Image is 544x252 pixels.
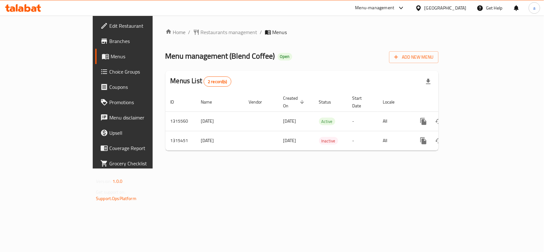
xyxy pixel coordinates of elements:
[170,76,231,87] h2: Menus List
[109,144,178,152] span: Coverage Report
[319,137,338,145] span: Inactive
[355,4,395,12] div: Menu-management
[95,79,184,95] a: Coupons
[109,22,178,30] span: Edit Restaurant
[533,4,535,11] span: a
[95,125,184,140] a: Upsell
[272,28,287,36] span: Menus
[109,160,178,167] span: Grocery Checklist
[193,28,257,36] a: Restaurants management
[196,112,244,131] td: [DATE]
[112,177,122,185] span: 1.0.0
[378,131,411,150] td: All
[165,28,439,36] nav: breadcrumb
[389,51,439,63] button: Add New Menu
[283,117,296,125] span: [DATE]
[278,54,292,59] span: Open
[283,94,306,110] span: Created On
[278,53,292,61] div: Open
[249,98,271,106] span: Vendor
[165,92,482,151] table: enhanced table
[431,133,446,148] button: Change Status
[95,33,184,49] a: Branches
[319,118,335,125] span: Active
[96,177,112,185] span: Version:
[416,133,431,148] button: more
[352,94,370,110] span: Start Date
[111,53,178,60] span: Menus
[201,98,221,106] span: Name
[109,83,178,91] span: Coupons
[95,156,184,171] a: Grocery Checklist
[283,136,296,145] span: [DATE]
[95,95,184,110] a: Promotions
[347,131,378,150] td: -
[95,64,184,79] a: Choice Groups
[109,68,178,76] span: Choice Groups
[109,37,178,45] span: Branches
[416,114,431,129] button: more
[109,129,178,137] span: Upsell
[421,74,436,89] div: Export file
[188,28,191,36] li: /
[411,92,482,112] th: Actions
[204,79,231,85] span: 2 record(s)
[95,110,184,125] a: Menu disclaimer
[383,98,403,106] span: Locale
[170,98,183,106] span: ID
[95,49,184,64] a: Menus
[96,188,125,196] span: Get support on:
[431,114,446,129] button: Change Status
[260,28,262,36] li: /
[165,49,275,63] span: Menu management ( Blend Coffee )
[204,76,231,87] div: Total records count
[95,140,184,156] a: Coverage Report
[424,4,467,11] div: [GEOGRAPHIC_DATA]
[394,53,433,61] span: Add New Menu
[109,98,178,106] span: Promotions
[201,28,257,36] span: Restaurants management
[109,114,178,121] span: Menu disclaimer
[96,194,136,203] a: Support.OpsPlatform
[196,131,244,150] td: [DATE]
[347,112,378,131] td: -
[319,98,340,106] span: Status
[95,18,184,33] a: Edit Restaurant
[378,112,411,131] td: All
